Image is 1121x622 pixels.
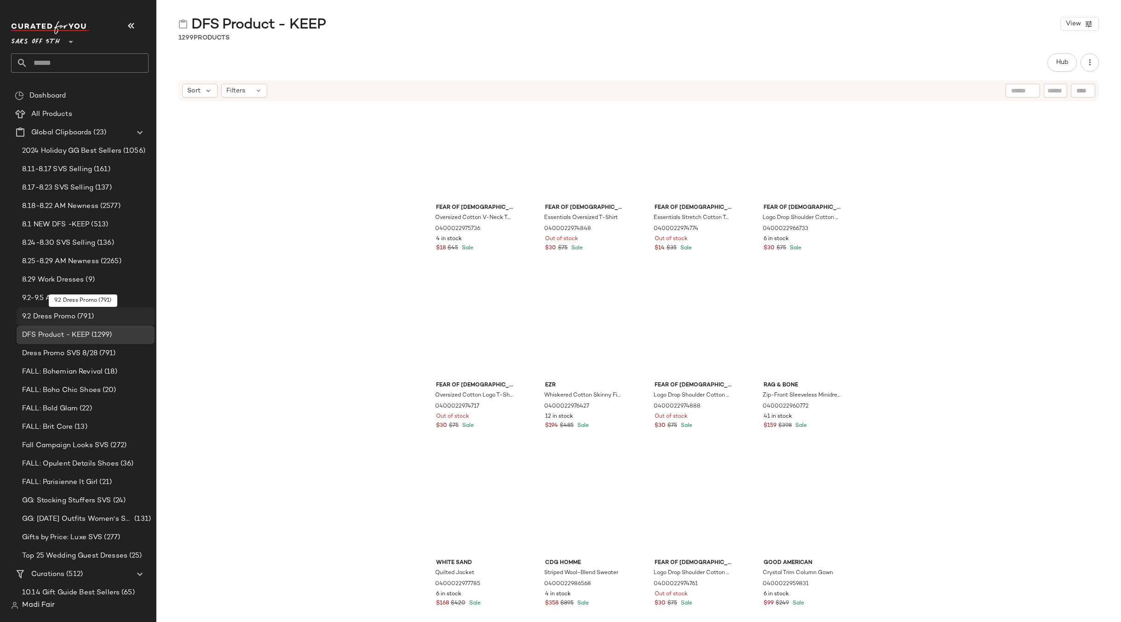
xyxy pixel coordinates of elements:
span: Fear of [DEMOGRAPHIC_DATA] Essentials [764,204,841,212]
span: 0400022977785 [435,580,480,588]
span: CDG Homme [545,559,623,567]
span: Sale [467,600,481,606]
span: Out of stock [655,413,688,421]
span: (512) [64,569,83,580]
span: (137) [93,183,112,193]
span: Oversized Cotton V-Neck T-Shirt [435,214,513,222]
span: FALL: Parisienne It Girl [22,477,98,488]
span: Out of stock [655,235,688,243]
span: Fear of [DEMOGRAPHIC_DATA] Essentials [436,381,514,390]
span: $75 [776,244,786,253]
span: $168 [436,599,449,608]
span: Fear of [DEMOGRAPHIC_DATA] Essentials [655,559,732,567]
span: Sale [575,423,589,429]
span: (161) [92,164,110,175]
span: 4 in stock [436,235,462,243]
span: Sale [679,423,692,429]
span: $30 [764,244,775,253]
img: svg%3e [15,91,24,100]
span: FALL: Boho Chic Shoes [22,385,101,396]
span: $358 [545,599,558,608]
span: $485 [560,422,574,430]
span: DFS Product - KEEP [22,330,90,340]
span: Oversized Cotton Logo T-Shirt [435,392,513,400]
span: Sale [678,245,692,251]
span: DFS Product - KEEP [191,16,326,34]
span: (36) [119,459,134,469]
img: cfy_white_logo.C9jOOHJF.svg [11,21,89,34]
span: Logo Drop Shoulder Cotton T-Shirt [763,214,840,222]
span: $75 [667,599,677,608]
span: $895 [560,599,574,608]
span: (21) [98,477,112,488]
span: 8.17-8.23 SVS Selling [22,183,93,193]
span: All Products [31,109,72,120]
span: (65) [120,587,135,598]
span: $99 [764,599,774,608]
span: $75 [558,244,568,253]
span: (18) [103,367,117,377]
span: Whiskered Cotton Skinny Fit Jeans [544,392,622,400]
span: 0400022986568 [544,580,591,588]
span: Striped Wool-Blend Sweater [544,569,618,577]
span: (22) [78,403,92,414]
span: Good American [764,559,841,567]
span: Top 25 Wedding Guest Dresses [22,551,127,561]
span: 0400022966733 [763,225,808,233]
span: View [1065,20,1081,28]
span: Crystal Trim Column Gown [763,569,833,577]
span: 10.14 Gift Guide Best Sellers [22,587,120,598]
span: 0400022974761 [654,580,698,588]
span: 6 in stock [436,590,461,599]
span: FALL: Brit Core [22,422,73,432]
span: $420 [451,599,466,608]
span: (20) [101,385,116,396]
img: svg%3e [178,19,188,29]
span: Logo Drop Shoulder Cotton T-Shirt [654,569,731,577]
span: (277) [102,532,120,543]
span: 9.2-9.5 AM Newness [22,293,90,304]
span: White Sand [436,559,514,567]
span: Sale [791,600,804,606]
span: rag & bone [764,381,841,390]
span: 0400022959831 [763,580,809,588]
span: Fear of [DEMOGRAPHIC_DATA] Essentials [655,204,732,212]
span: Saks OFF 5TH [11,31,60,48]
span: 6 in stock [764,590,789,599]
span: $194 [545,422,558,430]
span: (1056) [121,146,145,156]
span: 6 in stock [764,235,789,243]
span: $18 [436,244,446,253]
button: View [1060,17,1099,31]
span: Dress Promo SVS 8/28 [22,348,98,359]
span: (13) [73,422,87,432]
span: (131) [132,514,151,524]
span: 0400022974774 [654,225,698,233]
span: Filters [226,86,245,96]
span: 0400022974717 [435,403,479,411]
span: Quilted Jacket [435,569,474,577]
span: (136) [95,238,114,248]
span: $30 [655,599,666,608]
span: FALL: Opulent Details Shoes [22,459,119,469]
span: 9.2 Dress Promo [22,311,75,322]
span: Ezr [545,381,623,390]
span: (272) [109,440,126,451]
span: $159 [764,422,776,430]
span: Essentials Stretch Cotton Tank Top [654,214,731,222]
span: Sale [793,423,807,429]
span: Sale [575,600,589,606]
span: Sale [569,245,583,251]
span: $30 [655,422,666,430]
span: 41 in stock [764,413,792,421]
span: Gifts by Price: Luxe SVS [22,532,102,543]
span: Dashboard [29,91,66,101]
span: Fear of [DEMOGRAPHIC_DATA] Essentials [436,204,514,212]
span: Out of stock [436,413,469,421]
span: (2577) [98,201,121,212]
span: $35 [667,244,677,253]
span: 8.25-8.29 AM Newness [22,256,99,267]
span: (791) [75,311,94,322]
span: $398 [778,422,792,430]
span: Hub [1056,59,1069,66]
